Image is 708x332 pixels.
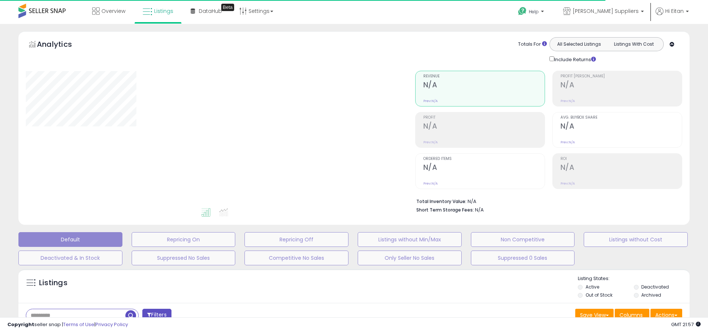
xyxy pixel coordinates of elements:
[656,7,689,24] a: Hi Eitan
[423,157,545,161] span: Ordered Items
[154,7,173,15] span: Listings
[560,140,575,144] small: Prev: N/A
[423,99,438,103] small: Prev: N/A
[584,232,688,247] button: Listings without Cost
[416,196,677,205] li: N/A
[423,74,545,78] span: Revenue
[471,251,575,265] button: Suppressed 0 Sales
[132,251,236,265] button: Suppressed No Sales
[101,7,125,15] span: Overview
[221,4,234,11] div: Tooltip anchor
[7,321,128,328] div: seller snap | |
[244,251,348,265] button: Competitive No Sales
[423,81,545,91] h2: N/A
[358,232,462,247] button: Listings without Min/Max
[560,122,682,132] h2: N/A
[560,81,682,91] h2: N/A
[358,251,462,265] button: Only Seller No Sales
[573,7,639,15] span: [PERSON_NAME] Suppliers
[18,232,122,247] button: Default
[7,321,34,328] strong: Copyright
[475,206,484,213] span: N/A
[18,251,122,265] button: Deactivated & In Stock
[423,163,545,173] h2: N/A
[518,7,527,16] i: Get Help
[423,116,545,120] span: Profit
[560,74,682,78] span: Profit [PERSON_NAME]
[560,181,575,186] small: Prev: N/A
[560,116,682,120] span: Avg. Buybox Share
[37,39,86,51] h5: Analytics
[199,7,222,15] span: DataHub
[416,207,474,213] b: Short Term Storage Fees:
[544,55,605,63] div: Include Returns
[471,232,575,247] button: Non Competitive
[423,181,438,186] small: Prev: N/A
[529,8,539,15] span: Help
[518,41,547,48] div: Totals For
[416,198,466,205] b: Total Inventory Value:
[560,99,575,103] small: Prev: N/A
[606,39,661,49] button: Listings With Cost
[132,232,236,247] button: Repricing On
[423,140,438,144] small: Prev: N/A
[244,232,348,247] button: Repricing Off
[560,157,682,161] span: ROI
[665,7,684,15] span: Hi Eitan
[560,163,682,173] h2: N/A
[512,1,551,24] a: Help
[423,122,545,132] h2: N/A
[552,39,607,49] button: All Selected Listings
